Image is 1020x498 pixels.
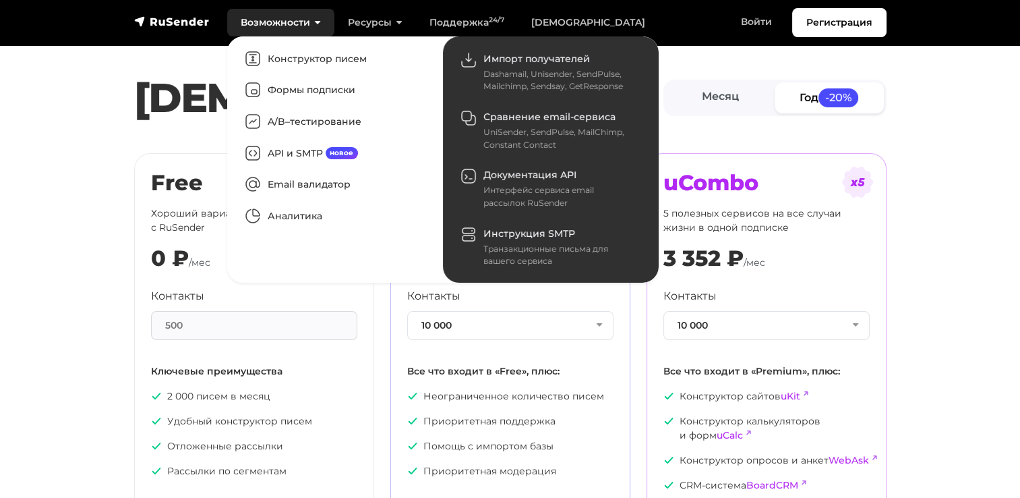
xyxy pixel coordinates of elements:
[483,68,636,93] div: Dashamail, Unisender, SendPulse, Mailchimp, Sendsay, GetResponse
[227,9,334,36] a: Возможности
[134,15,210,28] img: RuSender
[151,288,204,304] label: Контакты
[189,256,210,269] span: /мес
[234,200,436,232] a: Аналитика
[483,53,590,65] span: Импорт получателей
[407,416,418,426] img: icon-ok.svg
[663,364,870,379] p: Все что входит в «Premium», плюс:
[746,479,798,491] a: BoardCRM
[407,288,460,304] label: Контакты
[663,414,870,443] p: Конструктор калькуляторов и форм
[234,75,436,107] a: Формы подписки
[407,464,613,478] p: Приоритетная модерация
[663,389,870,404] p: Конструктор сайтов
[841,166,874,198] img: tarif-ucombo.svg
[663,206,870,235] p: 5 полезных сервисов на все случаи жизни в одной подписке
[151,391,162,402] img: icon-ok.svg
[518,9,659,36] a: [DEMOGRAPHIC_DATA]
[334,9,416,36] a: Ресурсы
[489,16,504,24] sup: 24/7
[151,246,189,271] div: 0 ₽
[450,101,652,159] a: Сравнение email-сервиса UniSender, SendPulse, MailChimp, Constant Contact
[151,364,357,379] p: Ключевые преимущества
[483,227,575,240] span: Инструкция SMTP
[407,389,613,404] p: Неограниченное количество писем
[151,389,357,404] p: 2 000 писем в месяц
[744,256,765,269] span: /мес
[663,311,870,340] button: 10 000
[450,218,652,276] a: Инструкция SMTP Транзакционные письма для вашего сервиса
[407,439,613,453] p: Помощь с импортом базы
[234,169,436,201] a: Email валидатор
[663,480,674,491] img: icon-ok.svg
[407,414,613,428] p: Приоритетная поддержка
[663,453,870,468] p: Конструктор опросов и анкет
[792,8,887,37] a: Регистрация
[134,74,663,122] h1: [DEMOGRAPHIC_DATA]
[663,391,674,402] img: icon-ok.svg
[450,43,652,101] a: Импорт получателей Dashamail, Unisender, SendPulse, Mailchimp, Sendsay, GetResponse
[407,466,418,476] img: icon-ok.svg
[450,160,652,218] a: Документация API Интерфейс сервиса email рассылок RuSender
[234,106,436,138] a: A/B–тестирование
[407,441,418,451] img: icon-ok.svg
[151,414,357,428] p: Удобный конструктор писем
[151,466,162,476] img: icon-ok.svg
[407,391,418,402] img: icon-ok.svg
[717,429,743,441] a: uCalc
[781,390,800,402] a: uKit
[151,416,162,426] img: icon-ok.svg
[775,82,884,113] a: Год
[483,243,636,268] div: Транзакционные письма для вашего сервиса
[326,147,359,159] span: новое
[663,478,870,493] p: CRM-система
[151,206,357,235] p: Хороший вариант, чтобы ознакомиться с RuSender
[727,8,785,36] a: Войти
[151,464,357,478] p: Рассылки по сегментам
[151,439,357,453] p: Отложенные рассылки
[407,364,613,379] p: Все что входит в «Free», плюс:
[234,138,436,169] a: API и SMTPновое
[483,169,576,181] span: Документация API
[663,455,674,466] img: icon-ok.svg
[416,9,518,36] a: Поддержка24/7
[663,246,744,271] div: 3 352 ₽
[663,416,674,426] img: icon-ok.svg
[666,82,775,113] a: Месяц
[483,126,636,151] div: UniSender, SendPulse, MailChimp, Constant Contact
[663,288,717,304] label: Контакты
[829,454,869,466] a: WebAsk
[663,170,870,196] h2: uCombo
[483,111,616,123] span: Сравнение email-сервиса
[151,170,357,196] h2: Free
[234,43,436,75] a: Конструктор писем
[407,311,613,340] button: 10 000
[483,184,636,209] div: Интерфейс сервиса email рассылок RuSender
[818,88,859,107] span: -20%
[151,441,162,451] img: icon-ok.svg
